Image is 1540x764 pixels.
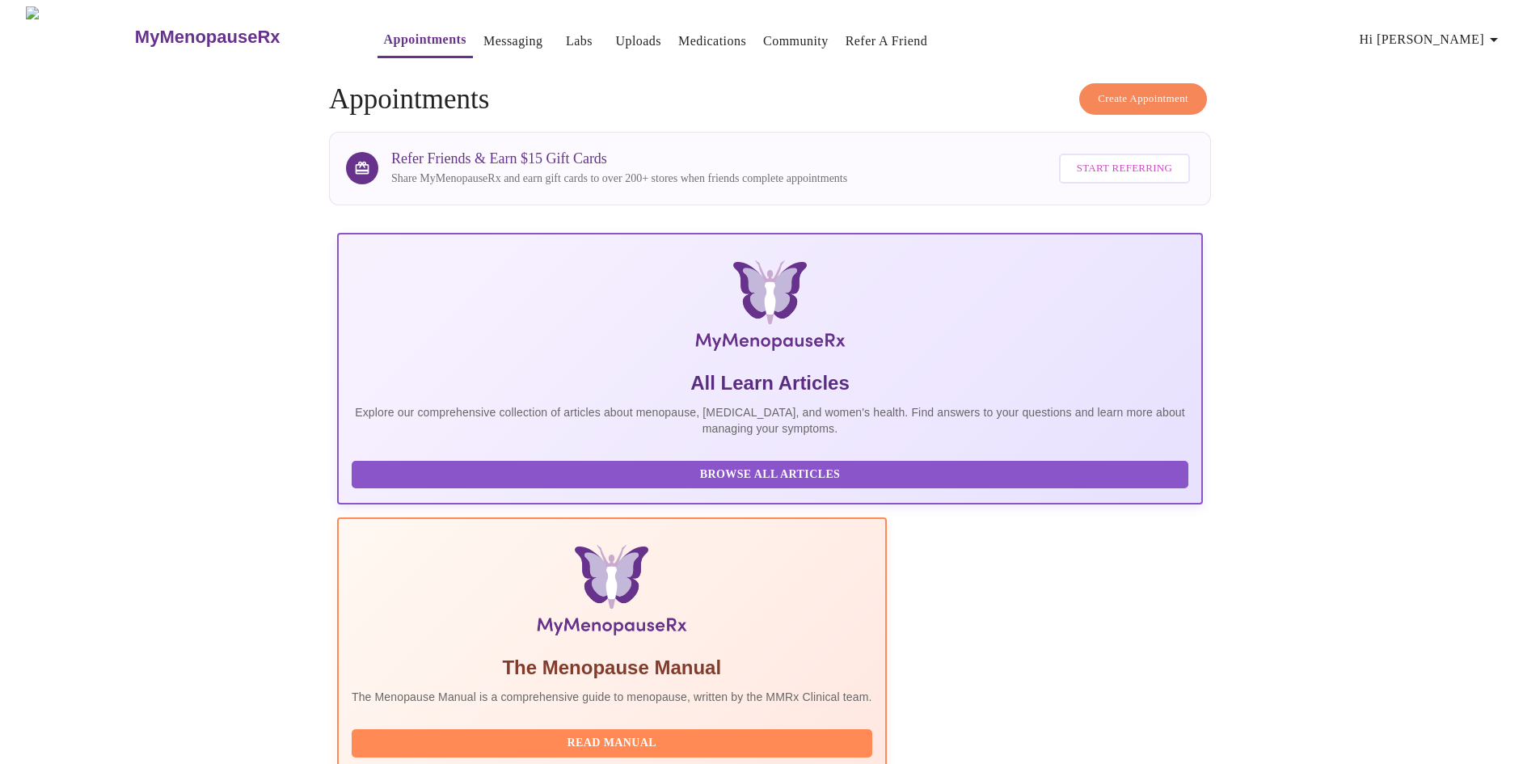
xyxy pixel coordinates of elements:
a: Read Manual [352,735,876,749]
button: Community [757,25,835,57]
span: Browse All Articles [368,465,1172,485]
span: Hi [PERSON_NAME] [1360,28,1504,51]
button: Labs [553,25,605,57]
h4: Appointments [329,83,1211,116]
a: Labs [566,30,593,53]
h3: Refer Friends & Earn $15 Gift Cards [391,150,847,167]
a: Browse All Articles [352,466,1192,480]
button: Medications [672,25,753,57]
span: Read Manual [368,733,856,753]
a: Start Referring [1055,146,1194,192]
h3: MyMenopauseRx [135,27,281,48]
a: Community [763,30,829,53]
h5: The Menopause Manual [352,655,872,681]
img: MyMenopauseRx Logo [26,6,133,67]
a: Appointments [384,28,466,51]
span: Start Referring [1077,159,1172,178]
button: Browse All Articles [352,461,1188,489]
button: Hi [PERSON_NAME] [1353,23,1510,56]
button: Create Appointment [1079,83,1207,115]
a: Medications [678,30,746,53]
p: Share MyMenopauseRx and earn gift cards to over 200+ stores when friends complete appointments [391,171,847,187]
button: Start Referring [1059,154,1190,184]
img: MyMenopauseRx Logo [482,260,1058,357]
a: MyMenopauseRx [133,9,344,65]
p: Explore our comprehensive collection of articles about menopause, [MEDICAL_DATA], and women's hea... [352,404,1188,437]
img: Menopause Manual [434,545,789,642]
h5: All Learn Articles [352,370,1188,396]
button: Uploads [609,25,668,57]
a: Refer a Friend [846,30,928,53]
span: Create Appointment [1098,90,1188,108]
button: Read Manual [352,729,872,758]
button: Messaging [477,25,549,57]
button: Appointments [378,23,473,58]
a: Uploads [615,30,661,53]
p: The Menopause Manual is a comprehensive guide to menopause, written by the MMRx Clinical team. [352,689,872,705]
button: Refer a Friend [839,25,935,57]
a: Messaging [483,30,542,53]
